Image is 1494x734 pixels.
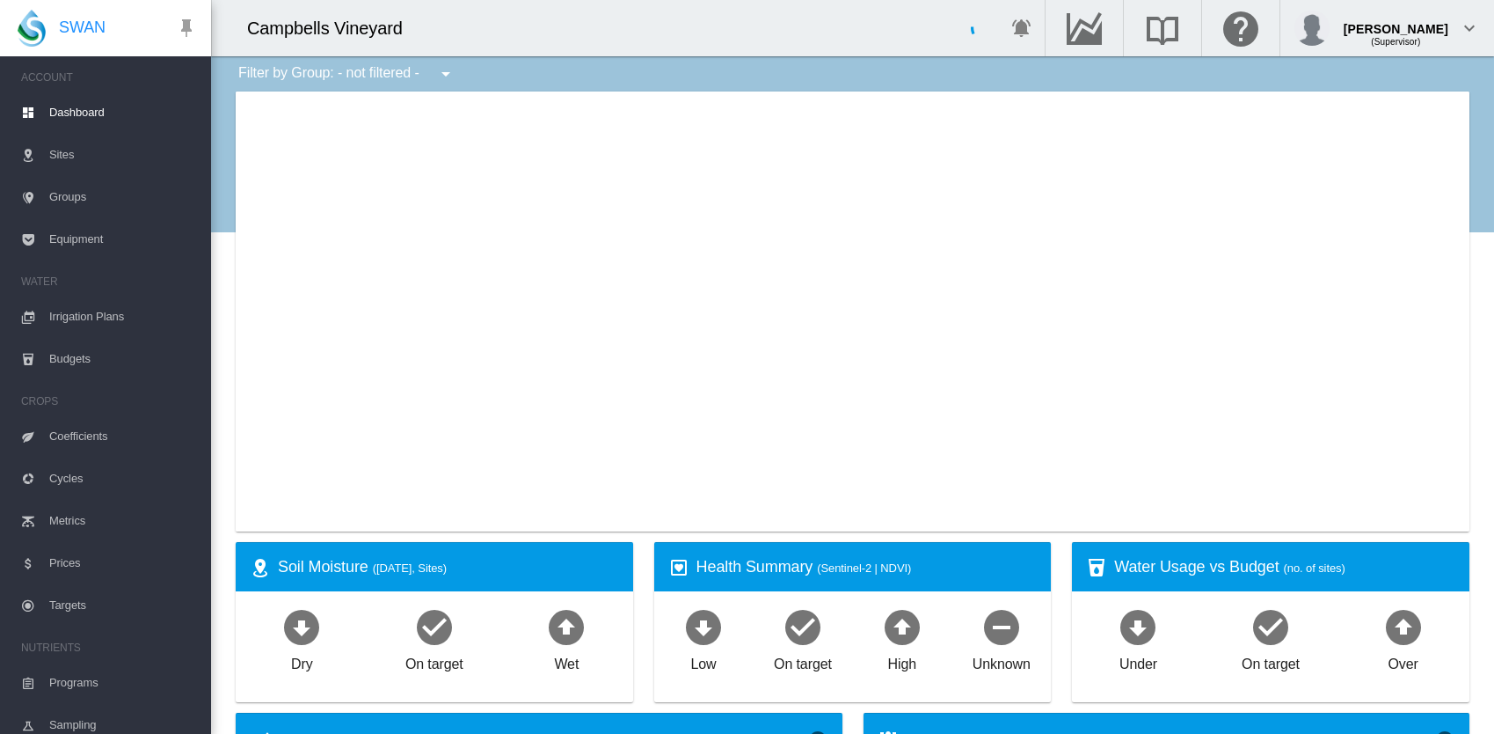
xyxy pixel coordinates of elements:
[49,500,197,542] span: Metrics
[1371,37,1420,47] span: (Supervisor)
[278,556,619,578] div: Soil Moisture
[1388,648,1417,674] div: Over
[817,562,911,575] span: (Sentinel-2 | NDVI)
[1459,18,1480,39] md-icon: icon-chevron-down
[774,648,832,674] div: On target
[1141,18,1184,39] md-icon: Search the knowledge base
[435,63,456,84] md-icon: icon-menu-down
[49,338,197,380] span: Budgets
[668,557,689,578] md-icon: icon-heart-box-outline
[291,648,313,674] div: Dry
[1119,648,1157,674] div: Under
[21,634,197,662] span: NUTRIENTS
[21,387,197,415] span: CROPS
[49,134,197,176] span: Sites
[1382,606,1425,648] md-icon: icon-arrow-up-bold-circle
[1294,11,1330,46] img: profile.jpg
[225,56,469,92] div: Filter by Group: - not filtered -
[1344,13,1448,31] div: [PERSON_NAME]
[250,557,271,578] md-icon: icon-map-marker-radius
[49,542,197,584] span: Prices
[59,17,106,39] span: SWAN
[49,176,197,218] span: Groups
[1086,557,1107,578] md-icon: icon-cup-water
[682,606,725,648] md-icon: icon-arrow-down-bold-circle
[1004,11,1039,46] button: icon-bell-ring
[881,606,923,648] md-icon: icon-arrow-up-bold-circle
[980,606,1023,648] md-icon: icon-minus-circle
[973,648,1031,674] div: Unknown
[554,648,579,674] div: Wet
[1284,562,1345,575] span: (no. of sites)
[1011,18,1032,39] md-icon: icon-bell-ring
[176,18,197,39] md-icon: icon-pin
[1114,556,1455,578] div: Water Usage vs Budget
[49,458,197,500] span: Cycles
[696,556,1038,578] div: Health Summary
[281,606,323,648] md-icon: icon-arrow-down-bold-circle
[888,648,917,674] div: High
[1242,648,1300,674] div: On target
[49,296,197,338] span: Irrigation Plans
[49,415,197,458] span: Coefficients
[1117,606,1159,648] md-icon: icon-arrow-down-bold-circle
[782,606,824,648] md-icon: icon-checkbox-marked-circle
[691,648,717,674] div: Low
[49,218,197,261] span: Equipment
[21,268,197,296] span: WATER
[1250,606,1292,648] md-icon: icon-checkbox-marked-circle
[413,606,455,648] md-icon: icon-checkbox-marked-circle
[373,562,447,575] span: ([DATE], Sites)
[49,662,197,704] span: Programs
[247,16,419,40] div: Campbells Vineyard
[49,92,197,134] span: Dashboard
[1220,18,1262,39] md-icon: Click here for help
[405,648,463,674] div: On target
[49,584,197,627] span: Targets
[428,56,463,92] button: icon-menu-down
[1063,18,1105,39] md-icon: Go to the Data Hub
[18,10,46,47] img: SWAN-Landscape-Logo-Colour-drop.png
[21,63,197,92] span: ACCOUNT
[545,606,587,648] md-icon: icon-arrow-up-bold-circle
